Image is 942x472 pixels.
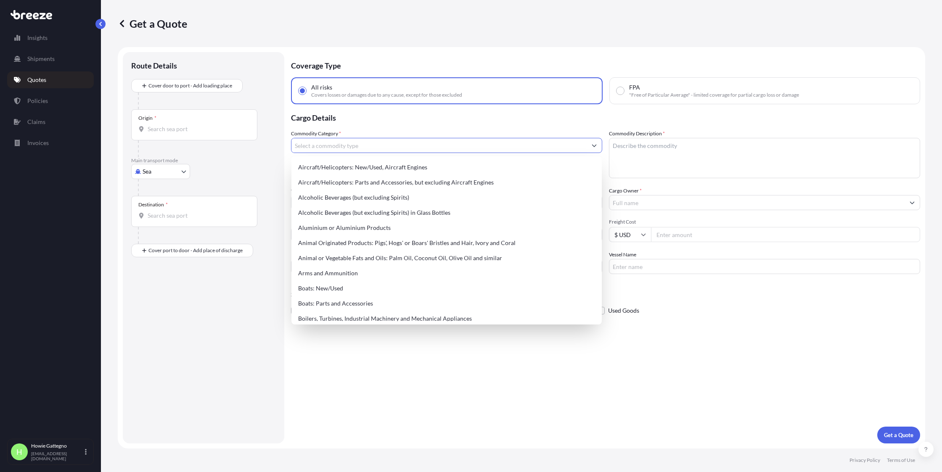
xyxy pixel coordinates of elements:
[291,291,920,298] p: Special Conditions
[311,92,462,98] span: Covers losses or damages due to any cause, except for those excluded
[887,457,915,464] p: Terms of Use
[291,104,920,129] p: Cargo Details
[295,281,598,296] div: Boats: New/Used
[295,266,598,281] div: Arms and Ammunition
[27,139,49,147] p: Invoices
[31,451,83,461] p: [EMAIL_ADDRESS][DOMAIN_NAME]
[295,160,598,175] div: Aircraft/Helicopters: New/Used, Aircraft Engines
[609,195,905,210] input: Full name
[609,129,665,138] label: Commodity Description
[609,187,642,195] label: Cargo Owner
[629,83,640,92] span: FPA
[295,205,598,220] div: Alcoholic Beverages (but excluding Spirits) in Glass Bottles
[143,167,151,176] span: Sea
[291,129,341,138] label: Commodity Category
[295,220,598,235] div: Aluminium or Aluminium Products
[291,138,587,153] input: Select a commodity type
[609,259,920,274] input: Enter name
[295,190,598,205] div: Alcoholic Beverages (but excluding Spirits)
[291,52,920,77] p: Coverage Type
[27,55,55,63] p: Shipments
[629,92,799,98] span: "Free of Particular Average" - limited coverage for partial cargo loss or damage
[291,219,316,227] span: Load Type
[291,187,602,193] span: Commodity Value
[31,443,83,449] p: Howie Gattegno
[291,259,602,274] input: Your internal reference
[295,251,598,266] div: Animal or Vegetable Fats and Oils: Palm Oil, Coconut Oil, Olive Oil and similar
[131,61,177,71] p: Route Details
[27,34,48,42] p: Insights
[131,157,276,164] p: Main transport mode
[905,195,920,210] button: Show suggestions
[138,201,168,208] div: Destination
[295,175,598,190] div: Aircraft/Helicopters: Parts and Accessories, but excluding Aircraft Engines
[118,17,187,30] p: Get a Quote
[609,251,636,259] label: Vessel Name
[311,83,332,92] span: All risks
[16,448,22,456] span: H
[587,138,602,153] button: Show suggestions
[148,125,247,133] input: Origin
[27,118,45,126] p: Claims
[148,82,232,90] span: Cover door to port - Add loading place
[148,246,243,255] span: Cover port to door - Add place of discharge
[884,431,913,439] p: Get a Quote
[608,304,639,317] span: Used Goods
[27,76,46,84] p: Quotes
[609,219,920,225] span: Freight Cost
[295,235,598,251] div: Animal Originated Products: Pigs', Hogs' or Boars' Bristles and Hair, Ivory and Coral
[131,164,190,179] button: Select transport
[849,457,880,464] p: Privacy Policy
[295,311,598,326] div: Boilers, Turbines, Industrial Machinery and Mechanical Appliances
[295,296,598,311] div: Boats: Parts and Accessories
[291,251,333,259] label: Booking Reference
[148,211,247,220] input: Destination
[27,97,48,105] p: Policies
[651,227,920,242] input: Enter amount
[138,115,156,121] div: Origin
